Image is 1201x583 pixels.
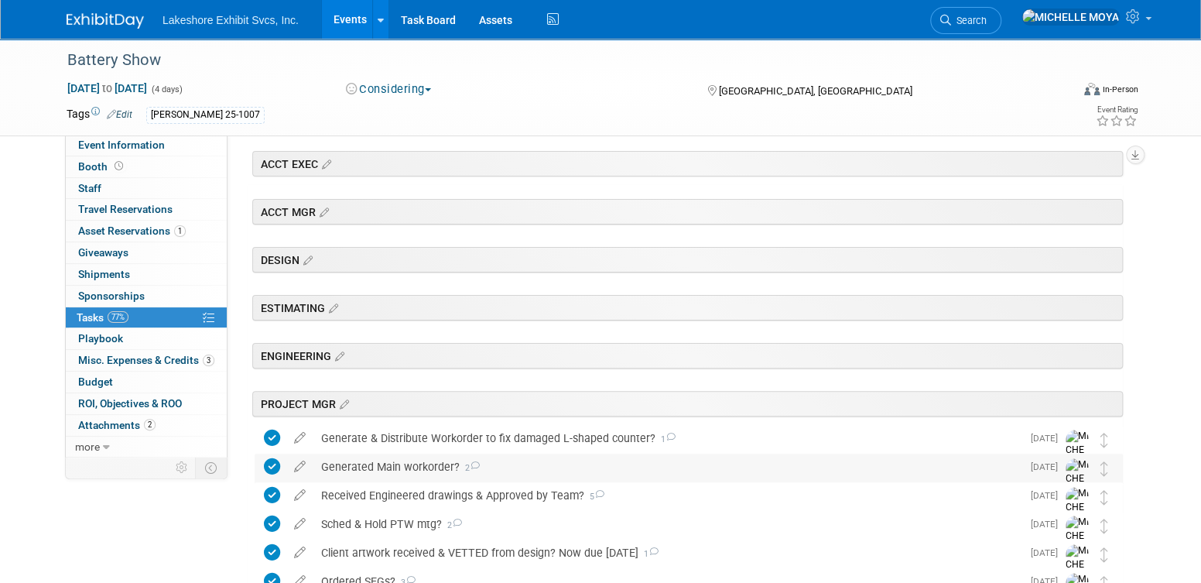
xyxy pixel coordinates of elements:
[1102,84,1138,95] div: In-Person
[78,246,128,259] span: Giveaways
[1100,490,1108,505] i: Move task
[718,85,912,97] span: [GEOGRAPHIC_DATA], [GEOGRAPHIC_DATA]
[66,415,227,436] a: Attachments2
[584,492,604,502] span: 5
[286,546,313,560] a: edit
[66,156,227,177] a: Booth
[163,14,299,26] span: Lakeshore Exhibit Svcs, Inc.
[252,391,1123,417] div: PROJECT MGR
[1031,433,1066,444] span: [DATE]
[1031,519,1066,530] span: [DATE]
[203,355,214,366] span: 3
[77,311,128,324] span: Tasks
[62,46,1047,74] div: Battery Show
[100,82,115,94] span: to
[313,454,1021,480] div: Generated Main workorder?
[66,286,227,307] a: Sponsorships
[318,156,331,171] a: Edit sections
[66,264,227,285] a: Shipments
[286,431,313,445] a: edit
[66,393,227,414] a: ROI, Objectives & ROO
[1066,458,1089,526] img: MICHELLE MOYA
[78,290,145,302] span: Sponsorships
[252,295,1123,321] div: ESTIMATING
[78,225,186,237] span: Asset Reservations
[286,517,313,531] a: edit
[196,458,228,478] td: Toggle Event Tabs
[442,520,462,530] span: 2
[67,13,144,29] img: ExhibitDay
[1031,461,1066,472] span: [DATE]
[325,300,338,315] a: Edit sections
[78,268,130,280] span: Shipments
[316,204,329,219] a: Edit sections
[78,182,101,194] span: Staff
[78,376,113,388] span: Budget
[66,328,227,349] a: Playbook
[252,151,1123,177] div: ACCT EXEC
[1066,430,1089,498] img: MICHELLE MOYA
[67,106,132,124] td: Tags
[1031,547,1066,558] span: [DATE]
[951,15,987,26] span: Search
[252,247,1123,273] div: DESIGN
[1066,487,1089,555] img: MICHELLE MOYA
[75,441,100,453] span: more
[313,511,1021,537] div: Sched & Hold PTW mtg?
[313,425,1021,451] div: Generate & Distribute Workorder to fix damaged L-shaped counter?
[286,489,313,502] a: edit
[66,135,227,156] a: Event Information
[66,307,227,328] a: Tasks77%
[252,199,1123,225] div: ACCT MGR
[144,419,156,430] span: 2
[66,221,227,242] a: Asset Reservations1
[66,372,227,393] a: Budget
[66,242,227,263] a: Giveaways
[66,199,227,220] a: Travel Reservations
[299,252,313,267] a: Edit sections
[66,437,227,458] a: more
[331,348,344,363] a: Edit sections
[1096,106,1138,114] div: Event Rating
[979,81,1138,104] div: Event Format
[1100,433,1108,448] i: Move task
[78,419,156,431] span: Attachments
[78,332,123,345] span: Playbook
[1031,490,1066,501] span: [DATE]
[108,311,128,323] span: 77%
[930,7,1001,34] a: Search
[286,460,313,474] a: edit
[66,350,227,371] a: Misc. Expenses & Credits3
[78,203,173,215] span: Travel Reservations
[1100,547,1108,562] i: Move task
[78,397,182,410] span: ROI, Objectives & ROO
[1084,83,1100,95] img: Format-Inperson.png
[78,354,214,366] span: Misc. Expenses & Credits
[340,81,437,98] button: Considering
[78,139,165,151] span: Event Information
[107,109,132,120] a: Edit
[150,84,183,94] span: (4 days)
[336,396,349,411] a: Edit sections
[66,178,227,199] a: Staff
[1100,519,1108,533] i: Move task
[67,81,148,95] span: [DATE] [DATE]
[252,343,1123,369] div: ENGINEERING
[1021,9,1120,26] img: MICHELLE MOYA
[313,482,1021,509] div: Received Engineered drawings & Approved by Team?
[313,540,1021,566] div: Client artwork received & VETTED from design? Now due [DATE]
[169,458,196,478] td: Personalize Event Tab Strip
[1100,461,1108,476] i: Move task
[460,463,480,473] span: 2
[655,434,676,444] span: 1
[9,6,832,21] body: Rich Text Area. Press ALT-0 for help.
[174,225,186,237] span: 1
[146,107,265,123] div: [PERSON_NAME] 25-1007
[78,160,126,173] span: Booth
[111,160,126,172] span: Booth not reserved yet
[638,549,659,559] span: 1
